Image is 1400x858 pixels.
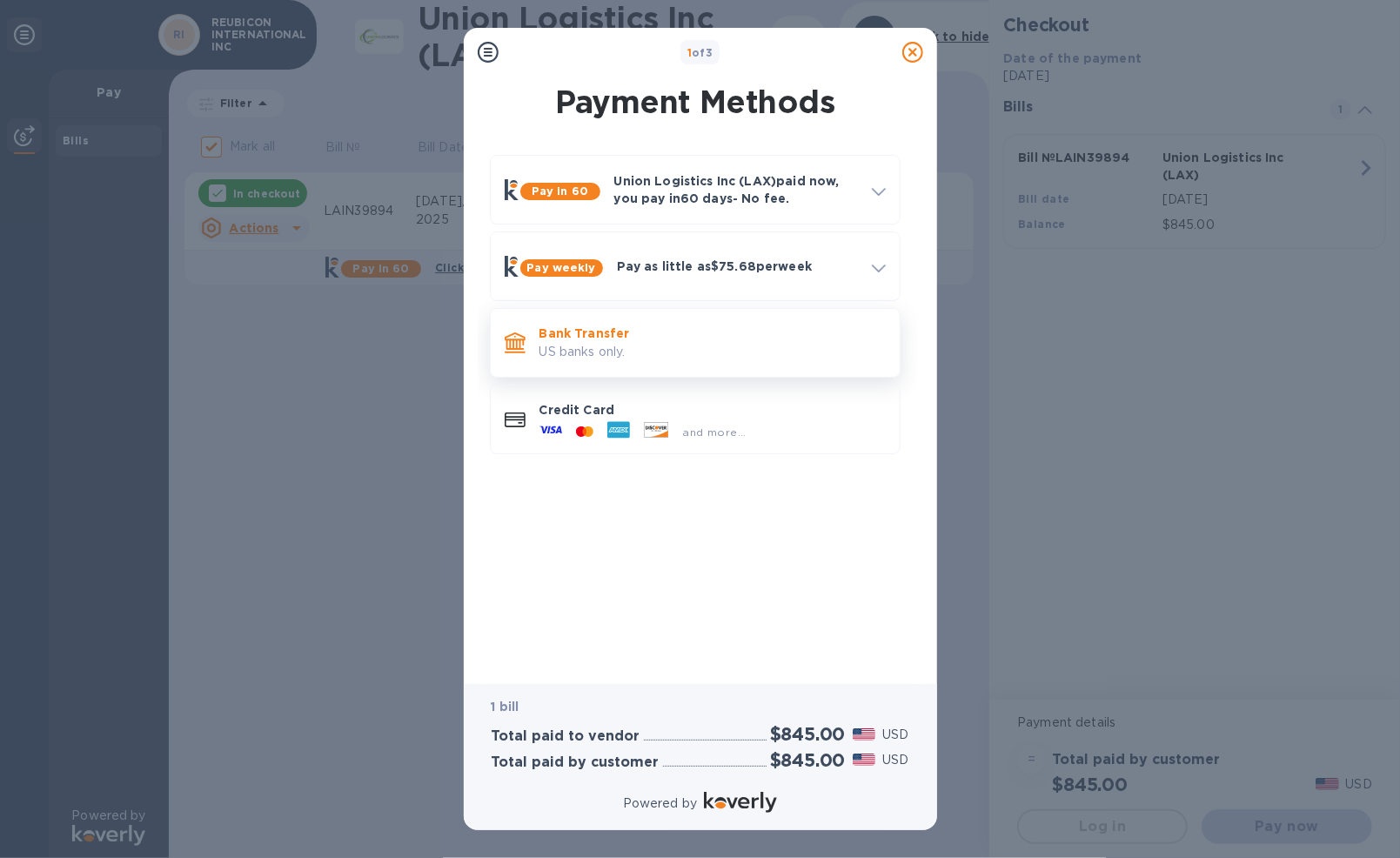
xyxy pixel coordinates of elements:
[882,751,908,769] p: USD
[623,794,697,813] p: Powered by
[687,46,713,59] b: of 3
[492,728,640,745] h3: Total paid to vendor
[704,792,777,813] img: Logo
[614,172,858,207] p: Union Logistics Inc (LAX) paid now, you pay in 60 days - No fee.
[882,726,908,744] p: USD
[687,46,692,59] span: 1
[527,261,596,274] b: Pay weekly
[617,258,858,275] p: Pay as little as $75.68 per week
[539,343,886,361] p: US banks only.
[539,401,886,419] p: Credit Card
[853,754,876,766] img: USD
[770,749,846,771] h2: $845.00
[539,325,886,342] p: Bank Transfer
[486,84,904,120] h1: Payment Methods
[532,184,588,198] b: Pay in 60
[492,700,519,714] b: 1 bill
[853,728,876,741] img: USD
[492,754,660,771] h3: Total paid by customer
[683,426,747,439] span: and more...
[770,723,846,745] h2: $845.00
